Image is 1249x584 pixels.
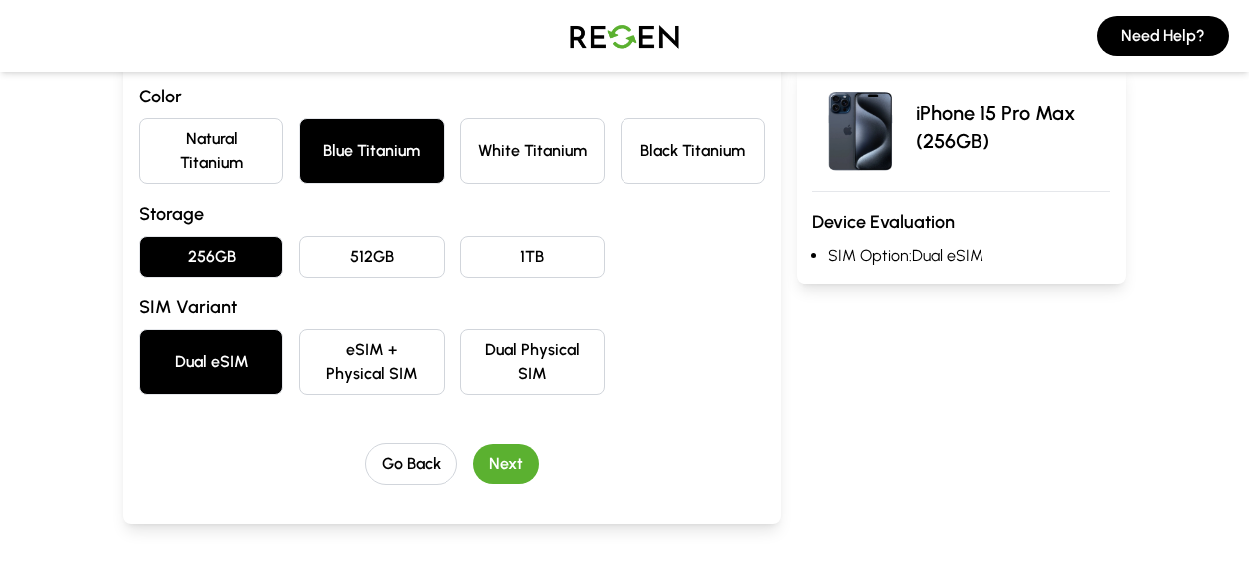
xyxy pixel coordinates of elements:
p: iPhone 15 Pro Max (256GB) [916,99,1110,155]
h3: SIM Variant [139,293,765,321]
img: Logo [555,8,694,64]
img: iPhone 15 Pro Max [812,80,908,175]
button: Black Titanium [621,118,765,184]
button: Next [473,444,539,484]
button: Dual Physical SIM [460,329,605,395]
button: Natural Titanium [139,118,283,184]
button: White Titanium [460,118,605,184]
button: 1TB [460,236,605,278]
button: 512GB [299,236,444,278]
button: Need Help? [1097,16,1229,56]
button: eSIM + Physical SIM [299,329,444,395]
button: 256GB [139,236,283,278]
h3: Color [139,83,765,110]
button: Go Back [365,443,457,485]
button: Dual eSIM [139,329,283,395]
li: SIM Option: Dual eSIM [828,244,1110,268]
button: Blue Titanium [299,118,444,184]
h3: Device Evaluation [812,208,1110,236]
h3: Storage [139,200,765,228]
